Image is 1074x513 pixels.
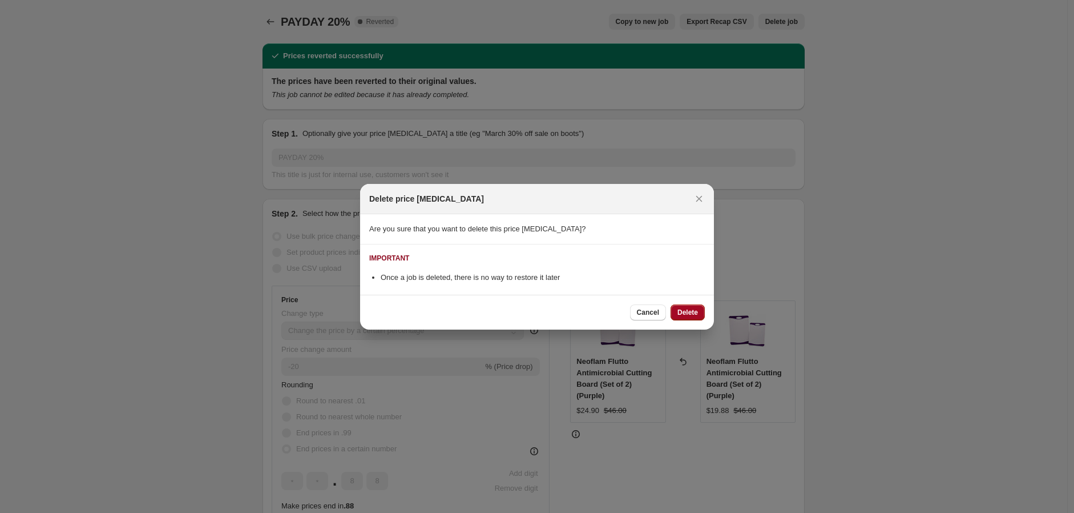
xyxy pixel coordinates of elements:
div: IMPORTANT [369,254,409,263]
button: Delete [671,304,705,320]
span: Are you sure that you want to delete this price [MEDICAL_DATA]? [369,225,586,233]
button: Cancel [630,304,666,320]
li: Once a job is deleted, there is no way to restore it later [381,272,705,283]
span: Delete [677,308,698,317]
h2: Delete price [MEDICAL_DATA] [369,193,484,205]
span: Cancel [637,308,659,317]
button: Close [691,191,707,207]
